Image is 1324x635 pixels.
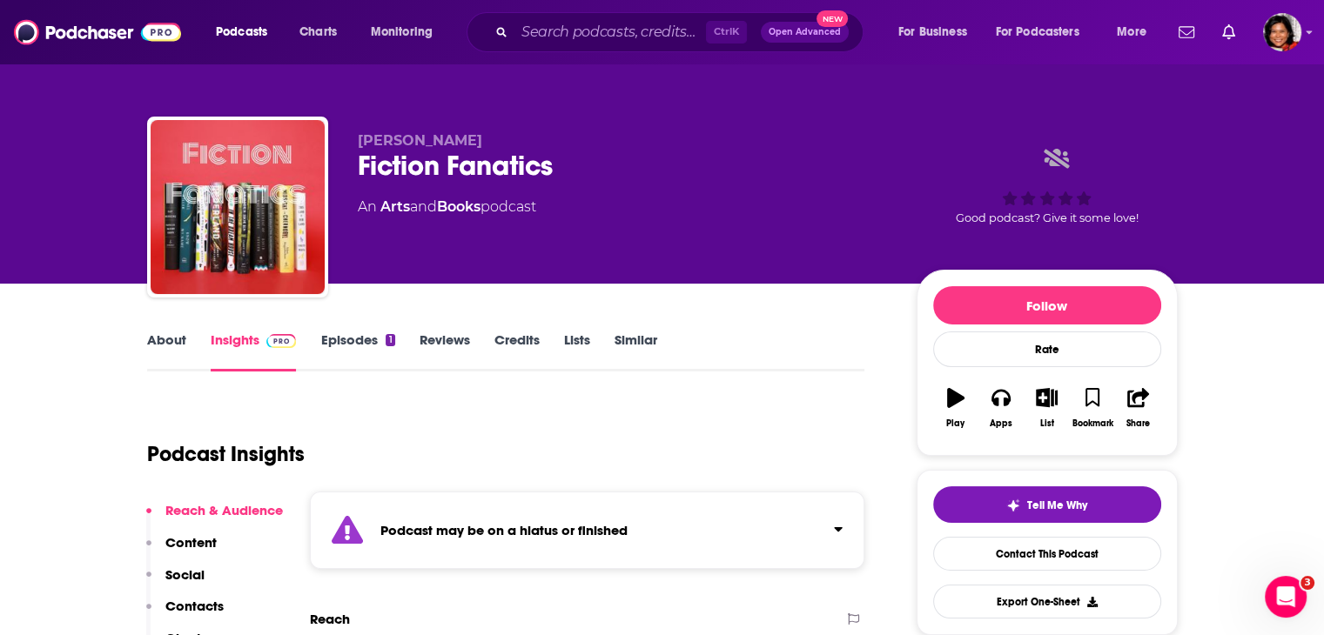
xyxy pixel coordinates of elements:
[380,198,410,215] a: Arts
[288,18,347,46] a: Charts
[386,334,394,346] div: 1
[359,18,455,46] button: open menu
[410,198,437,215] span: and
[1027,498,1087,512] span: Tell Me Why
[1126,418,1150,429] div: Share
[1024,377,1069,439] button: List
[380,522,628,538] strong: Podcast may be on a hiatus or finished
[14,16,181,49] img: Podchaser - Follow, Share and Rate Podcasts
[151,120,325,294] img: Fiction Fanatics
[1215,17,1242,47] a: Show notifications dropdown
[706,21,747,43] span: Ctrl K
[817,10,848,27] span: New
[420,331,470,371] a: Reviews
[933,286,1161,324] button: Follow
[147,441,305,467] h1: Podcast Insights
[358,197,536,217] div: An podcast
[1105,18,1168,46] button: open menu
[933,331,1161,367] div: Rate
[211,331,297,371] a: InsightsPodchaser Pro
[165,534,217,551] p: Content
[769,28,841,37] span: Open Advanced
[1117,20,1146,44] span: More
[1263,13,1301,51] button: Show profile menu
[494,331,540,371] a: Credits
[917,132,1178,240] div: Good podcast? Give it some love!
[978,377,1024,439] button: Apps
[266,334,297,348] img: Podchaser Pro
[483,12,880,52] div: Search podcasts, credits, & more...
[1263,13,1301,51] span: Logged in as terelynbc
[146,502,283,534] button: Reach & Audience
[165,598,224,614] p: Contacts
[437,198,481,215] a: Books
[165,502,283,518] p: Reach & Audience
[1070,377,1115,439] button: Bookmark
[310,491,865,569] section: Click to expand status details
[1006,498,1020,512] img: tell me why sparkle
[1172,17,1201,47] a: Show notifications dropdown
[1115,377,1160,439] button: Share
[146,534,217,566] button: Content
[946,418,964,429] div: Play
[761,22,849,43] button: Open AdvancedNew
[1040,418,1054,429] div: List
[564,331,590,371] a: Lists
[320,331,394,371] a: Episodes1
[514,18,706,46] input: Search podcasts, credits, & more...
[165,566,205,583] p: Social
[933,486,1161,523] button: tell me why sparkleTell Me Why
[990,418,1012,429] div: Apps
[933,377,978,439] button: Play
[310,611,350,627] h2: Reach
[146,598,224,630] button: Contacts
[898,20,967,44] span: For Business
[933,537,1161,571] a: Contact This Podcast
[1072,418,1112,429] div: Bookmark
[371,20,433,44] span: Monitoring
[996,20,1079,44] span: For Podcasters
[1263,13,1301,51] img: User Profile
[299,20,337,44] span: Charts
[985,18,1105,46] button: open menu
[956,211,1139,224] span: Good podcast? Give it some love!
[1300,576,1314,590] span: 3
[886,18,989,46] button: open menu
[933,585,1161,618] button: Export One-Sheet
[216,20,267,44] span: Podcasts
[146,566,205,598] button: Social
[358,132,482,149] span: [PERSON_NAME]
[204,18,290,46] button: open menu
[615,331,657,371] a: Similar
[147,331,186,371] a: About
[1265,576,1307,618] iframe: Intercom live chat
